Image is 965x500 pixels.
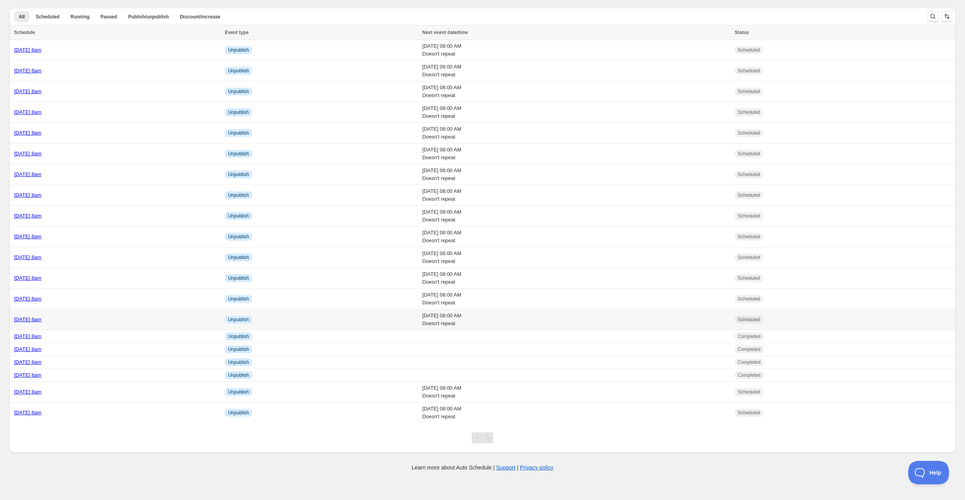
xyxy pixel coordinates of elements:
[496,464,516,471] a: Support
[420,289,732,309] td: [DATE] 08:00 AM Doesn't repeat
[420,247,732,268] td: [DATE] 08:00 AM Doesn't repeat
[738,151,760,157] span: Scheduled
[420,123,732,144] td: [DATE] 08:00 AM Doesn't repeat
[19,14,25,20] span: All
[228,68,249,74] span: Unpublish
[14,410,41,415] a: [DATE] 8am
[14,192,41,198] a: [DATE] 8am
[228,389,249,395] span: Unpublish
[420,268,732,289] td: [DATE] 08:00 AM Doesn't repeat
[14,109,41,115] a: [DATE] 8am
[738,317,760,323] span: Scheduled
[738,275,760,281] span: Scheduled
[14,254,41,260] a: [DATE] 8am
[420,227,732,247] td: [DATE] 08:00 AM Doesn't repeat
[420,206,732,227] td: [DATE] 08:00 AM Doesn't repeat
[14,317,41,322] a: [DATE] 8am
[472,432,493,443] nav: Pagination
[738,171,760,178] span: Scheduled
[738,47,760,53] span: Scheduled
[228,88,249,95] span: Unpublish
[420,40,732,61] td: [DATE] 08:00 AM Doesn't repeat
[420,309,732,330] td: [DATE] 08:00 AM Doesn't repeat
[420,382,732,403] td: [DATE] 08:00 AM Doesn't repeat
[738,68,760,74] span: Scheduled
[735,30,749,35] span: Status
[228,47,249,53] span: Unpublish
[228,410,249,416] span: Unpublish
[420,61,732,81] td: [DATE] 08:00 AM Doesn't repeat
[738,109,760,115] span: Scheduled
[70,14,90,20] span: Running
[738,213,760,219] span: Scheduled
[411,464,553,471] p: Learn more about Auto Schedule | |
[14,333,41,339] a: [DATE] 8am
[14,372,41,378] a: [DATE] 8am
[228,317,249,323] span: Unpublish
[738,410,760,416] span: Scheduled
[36,14,60,20] span: Scheduled
[14,171,41,177] a: [DATE] 8am
[228,296,249,302] span: Unpublish
[14,346,41,352] a: [DATE] 8am
[738,88,760,95] span: Scheduled
[228,359,249,365] span: Unpublish
[14,130,41,136] a: [DATE] 8am
[738,359,761,365] span: Completed
[228,346,249,353] span: Unpublish
[420,403,732,423] td: [DATE] 08:00 AM Doesn't repeat
[14,275,41,281] a: [DATE] 8am
[228,275,249,281] span: Unpublish
[14,213,41,219] a: [DATE] 8am
[520,464,554,471] a: Privacy policy
[14,389,41,395] a: [DATE] 8am
[228,171,249,178] span: Unpublish
[908,461,949,484] iframe: Toggle Customer Support
[228,109,249,115] span: Unpublish
[228,372,249,378] span: Unpublish
[738,346,761,353] span: Completed
[14,88,41,94] a: [DATE] 8am
[738,389,760,395] span: Scheduled
[228,254,249,261] span: Unpublish
[420,144,732,164] td: [DATE] 08:00 AM Doesn't repeat
[228,213,249,219] span: Unpublish
[422,30,468,35] span: Next event date/time
[420,164,732,185] td: [DATE] 08:00 AM Doesn't repeat
[228,192,249,198] span: Unpublish
[180,14,220,20] span: Discount/increase
[738,130,760,136] span: Scheduled
[228,130,249,136] span: Unpublish
[738,254,760,261] span: Scheduled
[14,68,41,74] a: [DATE] 8am
[927,11,938,22] button: Search and filter results
[738,192,760,198] span: Scheduled
[942,11,952,22] button: Sort the results
[420,185,732,206] td: [DATE] 08:00 AM Doesn't repeat
[738,234,760,240] span: Scheduled
[14,359,41,365] a: [DATE] 8am
[228,151,249,157] span: Unpublish
[420,81,732,102] td: [DATE] 08:00 AM Doesn't repeat
[14,47,41,53] a: [DATE] 8am
[225,30,249,35] span: Event type
[228,333,249,340] span: Unpublish
[14,296,41,302] a: [DATE] 8am
[14,151,41,156] a: [DATE] 8am
[738,372,761,378] span: Completed
[14,30,35,35] span: Schedule
[101,14,117,20] span: Paused
[738,333,761,340] span: Completed
[128,14,169,20] span: Publish/unpublish
[738,296,760,302] span: Scheduled
[228,234,249,240] span: Unpublish
[420,102,732,123] td: [DATE] 08:00 AM Doesn't repeat
[14,234,41,239] a: [DATE] 8am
